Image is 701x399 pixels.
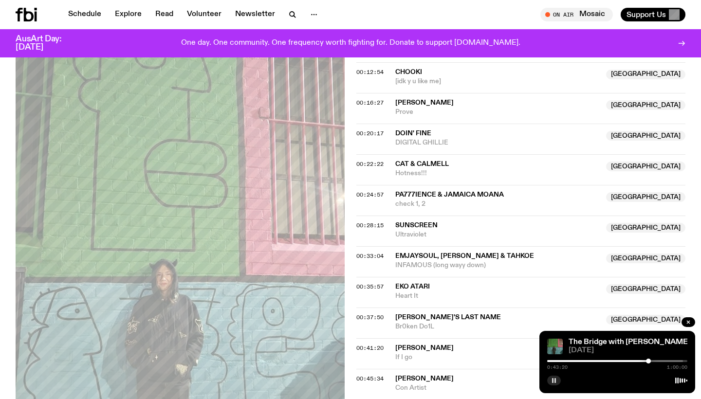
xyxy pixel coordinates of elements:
p: One day. One community. One frequency worth fighting for. Donate to support [DOMAIN_NAME]. [181,39,520,48]
span: pa777ience & Jamaica Moana [395,191,504,198]
a: The Bridge with [PERSON_NAME] [569,338,690,346]
span: doin' fine [395,130,431,137]
button: 00:12:54 [356,70,384,75]
span: [GEOGRAPHIC_DATA] [606,100,685,110]
button: 00:16:27 [356,100,384,106]
span: DIGITAL GHILLIE [395,138,600,147]
span: [GEOGRAPHIC_DATA] [606,70,685,79]
span: 0:43:20 [547,365,568,370]
span: 1:00:00 [667,365,687,370]
span: [PERSON_NAME] [395,99,454,106]
span: Prove [395,108,600,117]
button: On AirMosaic [540,8,613,21]
span: check 1, 2 [395,199,600,209]
span: [GEOGRAPHIC_DATA] [606,131,685,141]
button: 00:22:22 [356,162,384,167]
span: Hotness!!! [395,169,600,178]
span: [GEOGRAPHIC_DATA] [606,192,685,202]
span: 00:16:27 [356,99,384,107]
button: 00:33:04 [356,254,384,259]
img: Amelia Sparke is wearing a black hoodie and pants, leaning against a blue, green and pink wall wi... [547,339,563,354]
span: [GEOGRAPHIC_DATA] [606,315,685,325]
span: 00:41:20 [356,344,384,352]
span: 00:12:54 [356,68,384,76]
span: EKO ATARI [395,283,430,290]
span: 00:20:17 [356,129,384,137]
button: 00:24:57 [356,192,384,198]
span: [GEOGRAPHIC_DATA] [606,223,685,233]
span: [idk y u like me] [395,77,600,86]
span: [GEOGRAPHIC_DATA] [606,284,685,294]
span: [PERSON_NAME] [395,375,454,382]
button: 00:35:57 [356,284,384,290]
span: 00:45:34 [356,375,384,382]
a: Newsletter [229,8,281,21]
span: emjaysoul, [PERSON_NAME] & Tahkoe [395,253,534,259]
span: Ultraviolet [395,230,600,239]
span: Heart It [395,291,600,301]
span: Cat & Calmell [395,161,449,167]
span: 00:22:22 [356,160,384,168]
span: 00:24:57 [356,191,384,199]
button: 00:37:50 [356,315,384,320]
span: [PERSON_NAME] [395,345,454,351]
a: Explore [109,8,148,21]
button: 00:20:17 [356,131,384,136]
span: 00:33:04 [356,252,384,260]
span: INFAMOUS (long wayy down) [395,261,600,270]
span: Br0ken Do1L [395,322,600,331]
span: [PERSON_NAME]'s Last Name [395,314,501,321]
span: Support Us [627,10,666,19]
button: 00:28:15 [356,223,384,228]
span: [GEOGRAPHIC_DATA] [606,162,685,171]
span: [GEOGRAPHIC_DATA] [606,254,685,263]
span: ChooKi [395,69,422,75]
span: 00:37:50 [356,313,384,321]
span: Sunscreen [395,222,438,229]
button: 00:41:20 [356,345,384,351]
button: 00:45:34 [356,376,384,381]
span: 00:35:57 [356,283,384,290]
span: If I go [395,353,600,362]
button: Support Us [621,8,685,21]
h3: AusArt Day: [DATE] [16,35,78,52]
a: Read [149,8,179,21]
span: [DATE] [569,347,687,354]
span: Con Artist [395,383,600,393]
span: 00:28:15 [356,221,384,229]
a: Volunteer [181,8,227,21]
a: Schedule [62,8,107,21]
